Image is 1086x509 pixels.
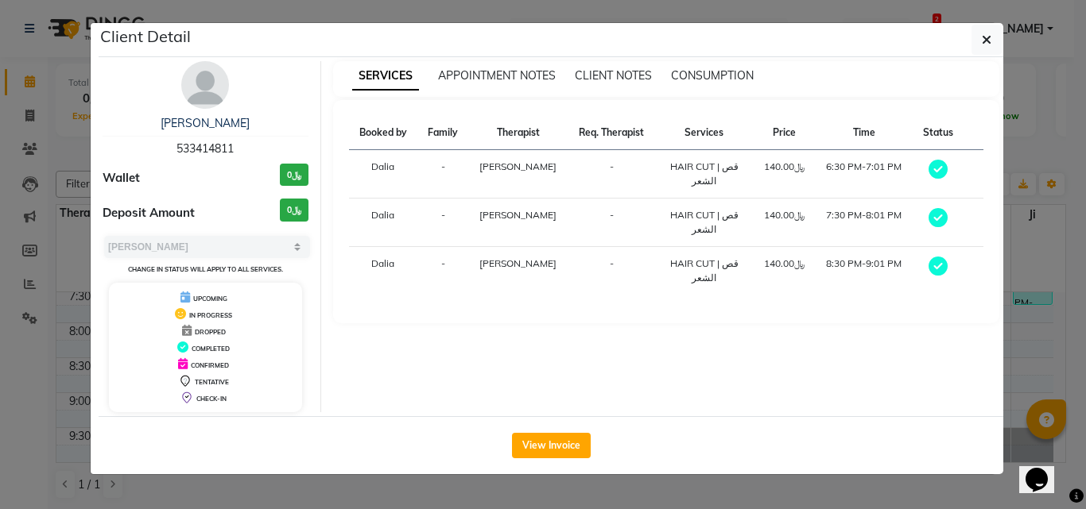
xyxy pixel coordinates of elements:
[417,247,468,295] td: -
[568,150,654,199] td: -
[763,256,805,271] div: ﷼140.00
[349,199,418,247] td: Dalia
[349,150,418,199] td: Dalia
[575,68,652,83] span: CLIENT NOTES
[280,164,308,187] h3: ﷼0
[763,160,805,174] div: ﷼140.00
[655,116,754,150] th: Services
[815,247,913,295] td: 8:30 PM-9:01 PM
[815,150,913,199] td: 6:30 PM-7:01 PM
[128,265,283,273] small: Change in status will apply to all services.
[468,116,568,150] th: Therapist
[193,295,227,303] span: UPCOMING
[568,199,654,247] td: -
[176,141,234,156] span: 533414811
[417,150,468,199] td: -
[100,25,191,48] h5: Client Detail
[438,68,556,83] span: APPOINTMENT NOTES
[195,328,226,336] span: DROPPED
[417,116,468,150] th: Family
[189,311,232,319] span: IN PROGRESS
[512,433,591,458] button: View Invoice
[568,116,654,150] th: Req. Therapist
[763,208,805,222] div: ﷼140.00
[913,116,964,150] th: Status
[815,116,913,150] th: Time
[671,68,754,83] span: CONSUMPTION
[417,199,468,247] td: -
[103,204,195,222] span: Deposit Amount
[349,247,418,295] td: Dalia
[815,199,913,247] td: 7:30 PM-8:01 PM
[191,361,229,369] span: CONFIRMED
[352,62,419,91] span: SERVICES
[161,116,250,130] a: [PERSON_NAME]
[479,209,557,221] span: [PERSON_NAME]
[479,160,557,172] span: [PERSON_NAME]
[349,116,418,150] th: Booked by
[568,247,654,295] td: -
[181,61,229,109] img: avatar
[1019,445,1070,493] iframe: chat widget
[103,169,140,187] span: Wallet
[754,116,815,150] th: Price
[192,345,230,353] span: COMPLETED
[479,257,557,269] span: [PERSON_NAME]
[665,208,744,237] div: HAIR CUT | قص الشعر
[665,160,744,188] div: HAIR CUT | قص الشعر
[196,395,227,403] span: CHECK-IN
[280,199,308,222] h3: ﷼0
[195,378,229,386] span: TENTATIVE
[665,256,744,285] div: HAIR CUT | قص الشعر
